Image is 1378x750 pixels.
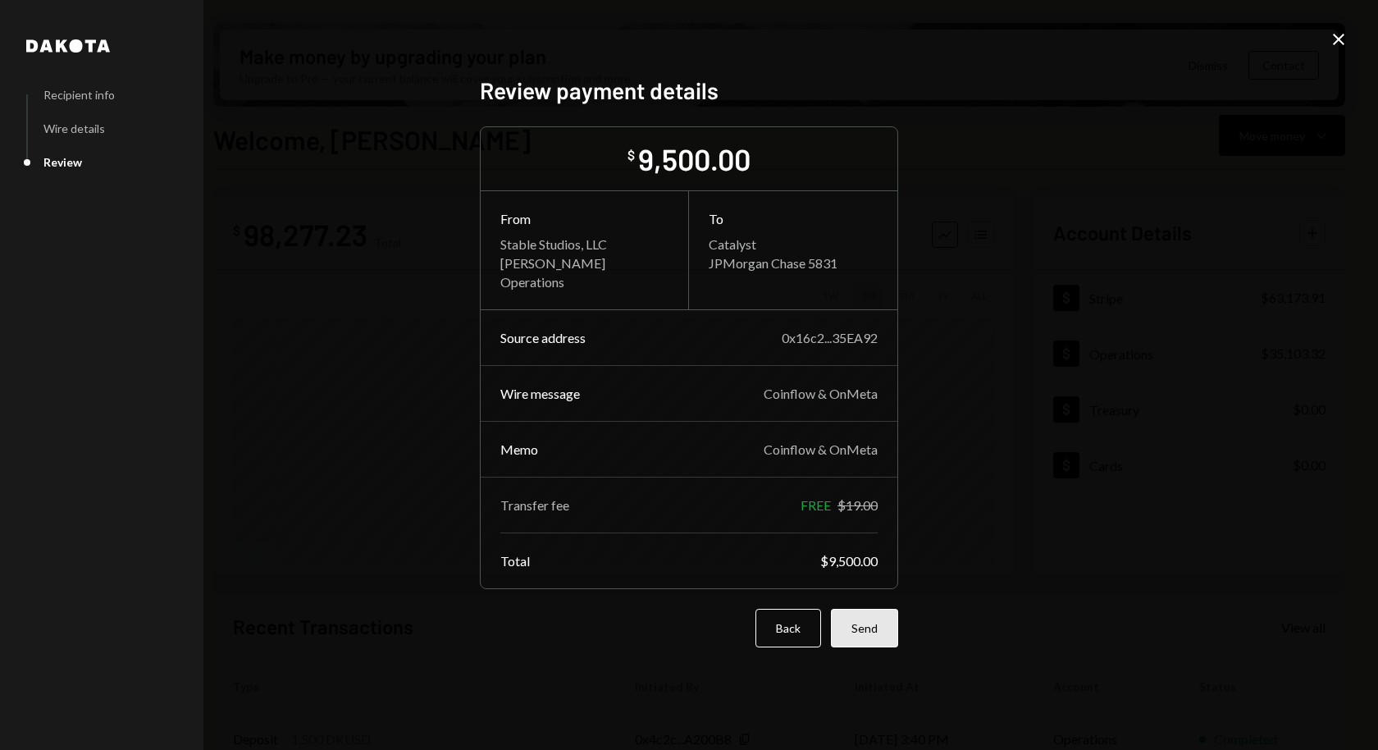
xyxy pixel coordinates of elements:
div: Wire details [43,121,105,135]
div: Memo [500,441,538,457]
button: Send [831,609,898,647]
div: Recipient info [43,88,115,102]
div: Source address [500,330,586,345]
div: JPMorgan Chase 5831 [709,255,878,271]
div: [PERSON_NAME] [500,255,668,271]
div: $9,500.00 [820,553,878,569]
div: 0x16c2...35EA92 [782,330,878,345]
div: Operations [500,274,668,290]
div: $19.00 [837,497,878,513]
div: FREE [801,497,831,513]
div: Total [500,553,530,569]
div: From [500,211,668,226]
div: Wire message [500,386,580,401]
div: To [709,211,878,226]
div: Coinflow & OnMeta [764,386,878,401]
div: Review [43,155,82,169]
div: Transfer fee [500,497,569,513]
div: Stable Studios, LLC [500,236,668,252]
button: Back [755,609,821,647]
div: Coinflow & OnMeta [764,441,878,457]
div: $ [627,147,635,163]
div: Catalyst [709,236,878,252]
h2: Review payment details [480,75,898,107]
div: 9,500.00 [638,140,751,177]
